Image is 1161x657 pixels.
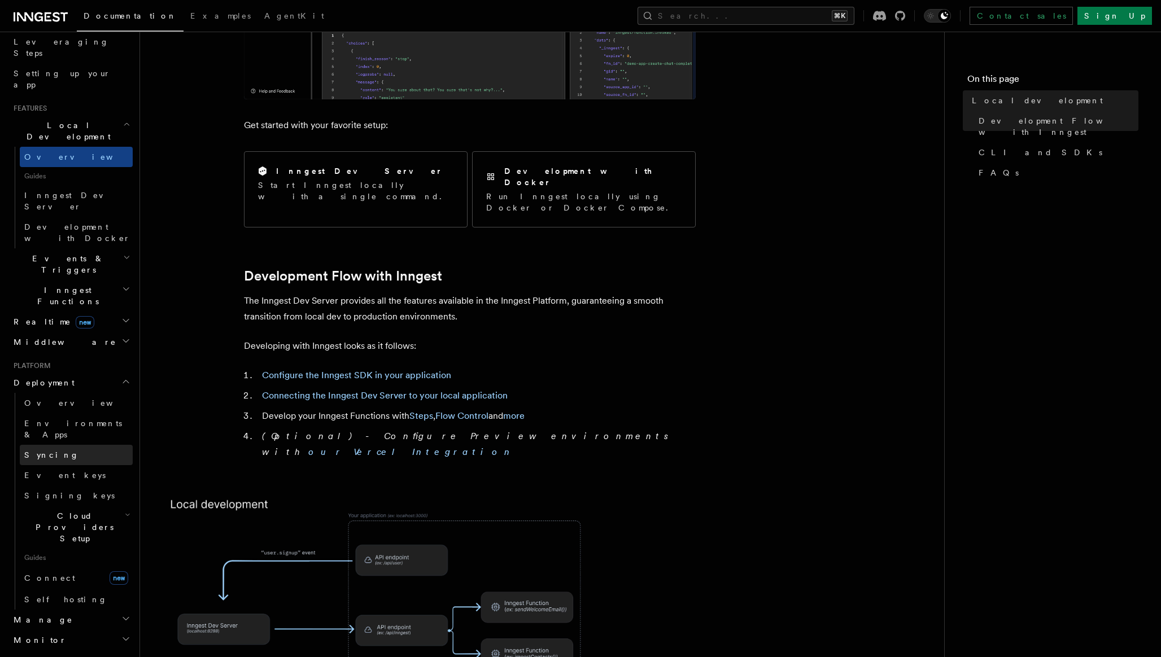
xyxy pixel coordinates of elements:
[184,3,257,30] a: Examples
[9,377,75,388] span: Deployment
[24,450,79,459] span: Syncing
[9,312,133,332] button: Realtimenew
[244,338,696,354] p: Developing with Inngest looks as it follows:
[14,37,109,58] span: Leveraging Steps
[77,3,184,32] a: Documentation
[832,10,848,21] kbd: ⌘K
[24,398,141,408] span: Overview
[14,69,111,89] span: Setting up your app
[9,336,116,348] span: Middleware
[24,573,75,582] span: Connect
[20,549,133,567] span: Guides
[84,11,177,20] span: Documentation
[262,431,675,457] em: (Optional) - Configure Preview environments with
[9,361,51,370] span: Platform
[9,280,133,312] button: Inngest Functions
[24,419,122,439] span: Environments & Apps
[9,316,94,327] span: Realtime
[20,217,133,248] a: Development with Docker
[20,465,133,485] a: Event keys
[20,393,133,413] a: Overview
[20,506,133,549] button: Cloud Providers Setup
[974,111,1138,142] a: Development Flow with Inngest
[76,316,94,328] span: new
[20,485,133,506] a: Signing keys
[20,589,133,610] a: Self hosting
[9,393,133,610] div: Deployment
[9,120,123,142] span: Local Development
[24,222,130,243] span: Development with Docker
[9,373,133,393] button: Deployment
[979,147,1102,158] span: CLI and SDKs
[308,446,514,457] a: our Vercel Integration
[20,185,133,217] a: Inngest Dev Server
[409,410,433,421] a: Steps
[20,413,133,445] a: Environments & Apps
[257,3,331,30] a: AgentKit
[967,90,1138,111] a: Local development
[24,191,121,211] span: Inngest Dev Server
[924,9,951,23] button: Toggle dark mode
[9,610,133,630] button: Manage
[9,63,133,95] a: Setting up your app
[276,165,443,177] h2: Inngest Dev Server
[20,167,133,185] span: Guides
[24,595,107,604] span: Self hosting
[9,630,133,650] button: Monitor
[979,167,1019,178] span: FAQs
[504,165,682,188] h2: Development with Docker
[435,410,488,421] a: Flow Control
[1077,7,1152,25] a: Sign Up
[258,179,453,202] p: Start Inngest locally with a single command.
[979,115,1138,138] span: Development Flow with Inngest
[20,510,125,544] span: Cloud Providers Setup
[24,491,115,500] span: Signing keys
[259,408,696,424] li: Develop your Inngest Functions with , and
[9,115,133,147] button: Local Development
[20,567,133,589] a: Connectnew
[20,147,133,167] a: Overview
[9,332,133,352] button: Middleware
[472,151,696,227] a: Development with DockerRun Inngest locally using Docker or Docker Compose.
[9,32,133,63] a: Leveraging Steps
[190,11,251,20] span: Examples
[264,11,324,20] span: AgentKit
[9,284,122,307] span: Inngest Functions
[970,7,1073,25] a: Contact sales
[110,571,128,585] span: new
[967,72,1138,90] h4: On this page
[262,390,508,401] a: Connecting the Inngest Dev Server to your local application
[244,151,468,227] a: Inngest Dev ServerStart Inngest locally with a single command.
[24,471,106,480] span: Event keys
[638,7,854,25] button: Search...⌘K
[972,95,1103,106] span: Local development
[486,191,682,213] p: Run Inngest locally using Docker or Docker Compose.
[9,147,133,248] div: Local Development
[244,268,442,284] a: Development Flow with Inngest
[244,117,696,133] p: Get started with your favorite setup:
[244,293,696,325] p: The Inngest Dev Server provides all the features available in the Inngest Platform, guaranteeing ...
[9,614,73,625] span: Manage
[9,104,47,113] span: Features
[974,142,1138,163] a: CLI and SDKs
[974,163,1138,183] a: FAQs
[503,410,525,421] a: more
[20,445,133,465] a: Syncing
[24,152,141,161] span: Overview
[262,370,451,380] a: Configure the Inngest SDK in your application
[9,253,123,275] span: Events & Triggers
[9,248,133,280] button: Events & Triggers
[9,634,67,646] span: Monitor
